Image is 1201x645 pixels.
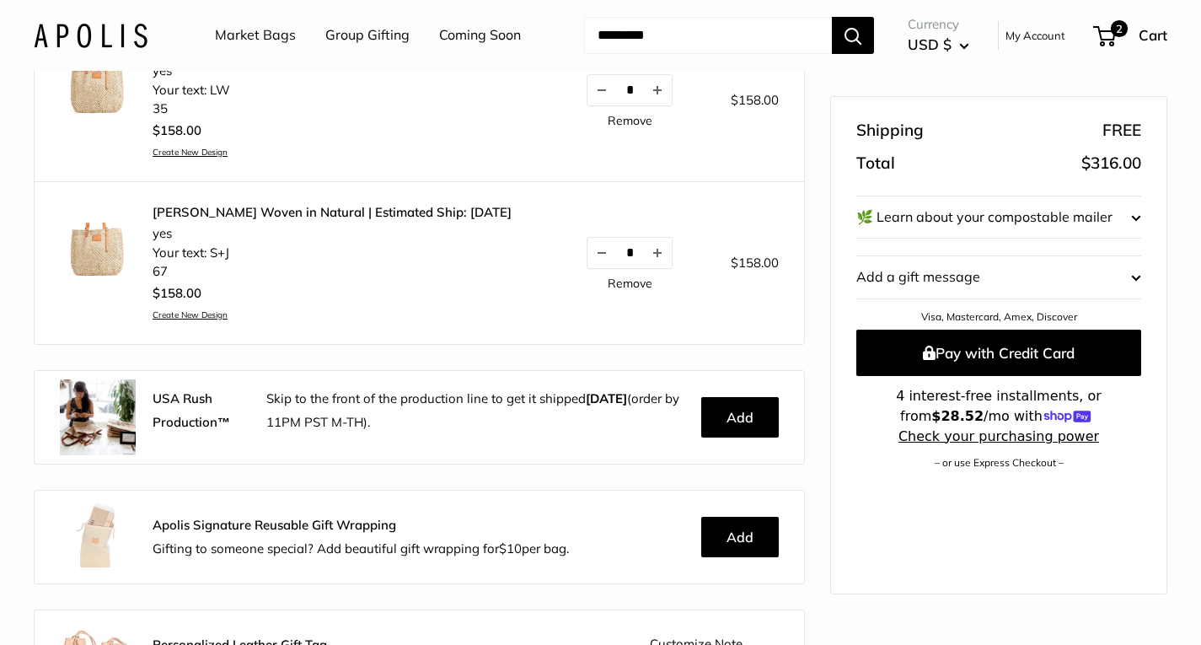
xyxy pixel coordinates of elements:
span: $158.00 [153,122,201,138]
span: 2 [1111,20,1128,37]
button: Add [701,397,779,438]
a: 2 Cart [1095,22,1167,49]
li: 35 [153,99,512,119]
button: Search [832,17,874,54]
span: $10 [499,540,522,556]
span: Shipping [856,116,924,146]
b: [DATE] [586,390,627,406]
span: FREE [1102,116,1141,146]
a: Create New Design [153,309,512,320]
a: Market Bags [215,23,296,48]
strong: USA Rush Production™ [153,390,230,430]
input: Quantity [616,245,643,260]
a: Visa, Mastercard, Amex, Discover [921,311,1077,324]
button: USD $ [908,31,969,58]
button: Add a gift message [856,257,1141,299]
li: Your text: S+J [153,244,512,263]
input: Quantity [616,83,643,97]
li: Your text: LW [153,81,512,100]
span: USD $ [908,35,952,53]
span: Cart [1139,26,1167,44]
a: Group Gifting [325,23,410,48]
button: Decrease quantity by 1 [587,238,616,268]
img: rush.jpg [60,379,136,455]
span: $158.00 [731,255,779,271]
span: Total [856,148,895,179]
li: 67 [153,262,512,282]
a: Coming Soon [439,23,521,48]
button: 🌿 Learn about your compostable mailer [856,196,1141,239]
span: $158.00 [153,285,201,301]
button: Increase quantity by 1 [643,238,672,268]
img: Apolis [34,23,147,47]
span: $158.00 [731,92,779,108]
li: yes [153,62,512,81]
button: Decrease quantity by 1 [587,75,616,105]
img: Apolis_GiftWrapping_5_90x_2x.jpg [60,499,136,575]
a: My Account [1005,25,1065,46]
a: Remove [608,115,652,126]
strong: Apolis Signature Reusable Gift Wrapping [153,517,396,533]
li: yes [153,224,512,244]
button: Increase quantity by 1 [643,75,672,105]
a: – or use Express Checkout – [935,456,1064,469]
iframe: PayPal-paypal [856,497,1141,535]
a: Remove [608,277,652,289]
input: Search... [584,17,832,54]
button: Add [701,517,779,557]
a: Create New Design [153,147,512,158]
span: Gifting to someone special? Add beautiful gift wrapping for per bag. [153,540,569,556]
p: Skip to the front of the production line to get it shipped (order by 11PM PST M-TH). [266,387,689,434]
button: Pay with Credit Card [856,330,1141,376]
a: [PERSON_NAME] Woven in Natural | Estimated Ship: [DATE] [153,204,512,221]
span: Currency [908,13,969,36]
span: $316.00 [1081,153,1141,173]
